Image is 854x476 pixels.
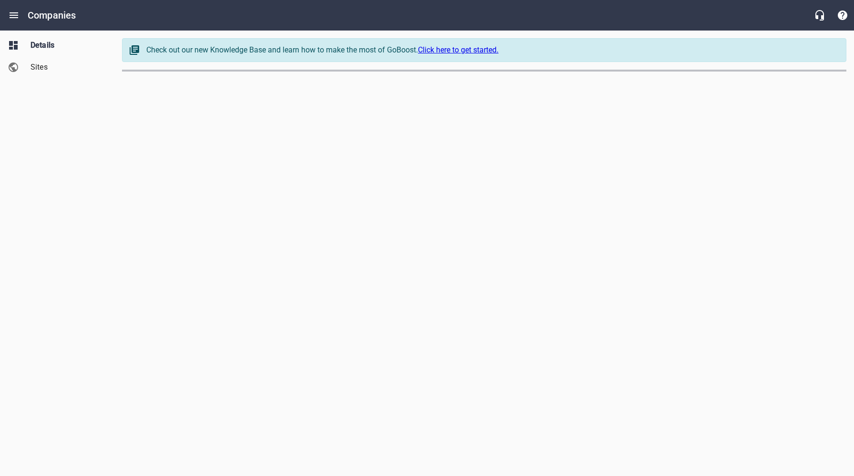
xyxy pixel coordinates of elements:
[808,4,831,27] button: Live Chat
[2,4,25,27] button: Open drawer
[30,62,103,73] span: Sites
[418,45,498,54] a: Click here to get started.
[831,4,854,27] button: Support Portal
[28,8,76,23] h6: Companies
[146,44,836,56] div: Check out our new Knowledge Base and learn how to make the most of GoBoost.
[30,40,103,51] span: Details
